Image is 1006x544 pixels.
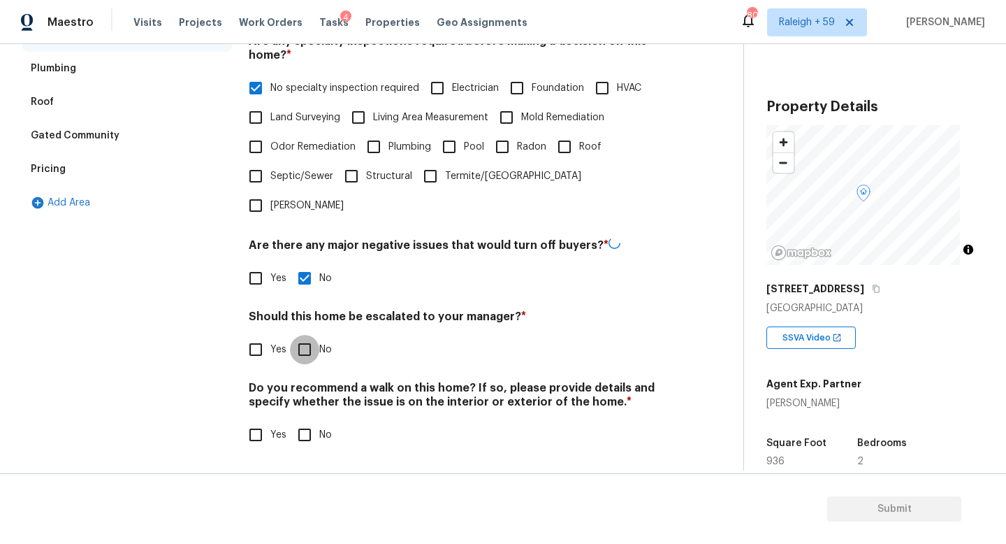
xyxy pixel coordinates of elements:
[373,110,488,125] span: Living Area Measurement
[365,15,420,29] span: Properties
[270,271,286,286] span: Yes
[766,125,960,265] canvas: Map
[856,185,870,206] div: Map marker
[249,310,665,329] h4: Should this home be escalated to your manager?
[960,241,977,258] button: Toggle attribution
[901,15,985,29] span: [PERSON_NAME]
[521,110,604,125] span: Mold Remediation
[366,169,412,184] span: Structural
[340,10,351,24] div: 4
[773,132,794,152] button: Zoom in
[771,245,832,261] a: Mapbox homepage
[270,110,340,125] span: Land Surveying
[319,343,332,357] span: No
[517,140,546,155] span: Radon
[747,8,757,22] div: 804
[857,457,863,466] span: 2
[179,15,222,29] span: Projects
[22,186,232,220] div: Add Area
[31,129,119,143] div: Gated Community
[319,271,332,286] span: No
[270,199,344,213] span: [PERSON_NAME]
[766,327,856,349] div: SSVA Video
[48,15,94,29] span: Maestro
[766,396,861,410] div: [PERSON_NAME]
[617,81,641,96] span: HVAC
[388,140,431,155] span: Plumbing
[779,15,835,29] span: Raleigh + 59
[464,140,484,155] span: Pool
[249,34,665,68] h4: Are any specialty inspections required before making a decision on this home?
[579,140,602,155] span: Roof
[31,162,66,176] div: Pricing
[766,457,785,466] span: 936
[445,169,581,184] span: Termite/[GEOGRAPHIC_DATA]
[964,242,972,257] span: Toggle attribution
[766,282,864,296] h5: [STREET_ADDRESS]
[452,81,499,96] span: Electrician
[270,343,286,357] span: Yes
[270,81,419,96] span: No specialty inspection required
[270,169,333,184] span: Septic/Sewer
[773,153,794,173] span: Zoom out
[857,438,907,448] h5: Bedrooms
[532,81,584,96] span: Foundation
[31,62,76,76] div: Plumbing
[319,17,349,27] span: Tasks
[31,95,54,109] div: Roof
[766,438,826,448] h5: Square Foot
[319,428,332,443] span: No
[782,331,836,345] span: SSVA Video
[870,282,882,295] button: Copy Address
[832,333,842,343] img: Open In New Icon
[249,237,665,258] h4: Are there any major negative issues that would turn off buyers?
[239,15,302,29] span: Work Orders
[270,140,356,155] span: Odor Remediation
[133,15,162,29] span: Visits
[766,100,984,114] h3: Property Details
[766,301,984,315] div: [GEOGRAPHIC_DATA]
[773,152,794,173] button: Zoom out
[270,428,286,443] span: Yes
[766,377,861,391] h5: Agent Exp. Partner
[249,381,665,415] h4: Do you recommend a walk on this home? If so, please provide details and specify whether the issue...
[437,15,527,29] span: Geo Assignments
